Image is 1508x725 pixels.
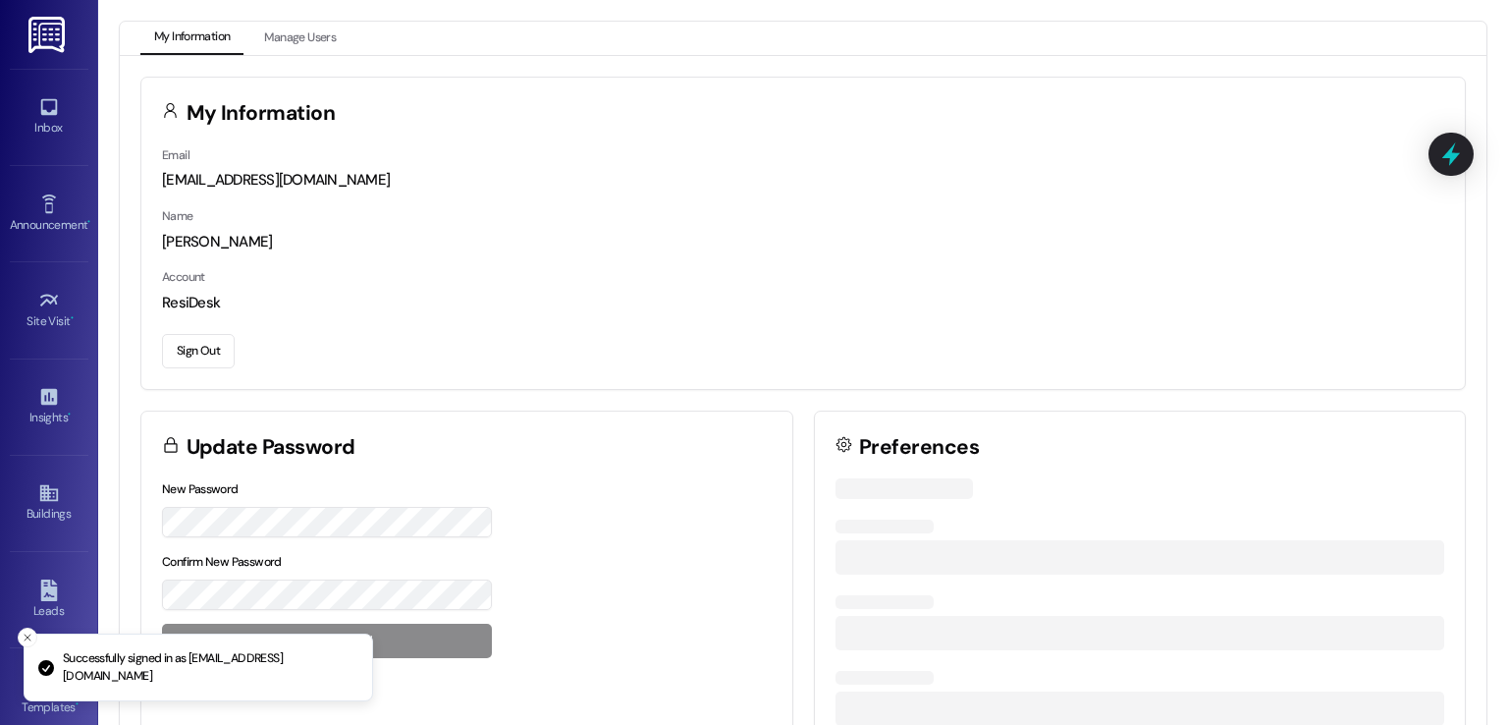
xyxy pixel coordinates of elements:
div: [PERSON_NAME] [162,232,1444,252]
button: Manage Users [250,22,350,55]
div: [EMAIL_ADDRESS][DOMAIN_NAME] [162,170,1444,191]
label: Account [162,269,205,285]
span: • [71,311,74,325]
h3: Update Password [187,437,355,458]
label: Confirm New Password [162,554,282,570]
label: Email [162,147,189,163]
a: Buildings [10,476,88,530]
div: ResiDesk [162,293,1444,313]
span: • [87,215,90,229]
a: Insights • [10,380,88,433]
span: • [76,697,79,711]
button: Close toast [18,628,37,647]
a: Site Visit • [10,284,88,337]
a: Templates • [10,670,88,723]
h3: My Information [187,103,336,124]
span: • [68,408,71,421]
button: My Information [140,22,243,55]
h3: Preferences [859,437,979,458]
button: Sign Out [162,334,235,368]
img: ResiDesk Logo [28,17,69,53]
label: Name [162,208,193,224]
p: Successfully signed in as [EMAIL_ADDRESS][DOMAIN_NAME] [63,650,356,685]
a: Leads [10,574,88,627]
a: Inbox [10,90,88,143]
label: New Password [162,481,239,497]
